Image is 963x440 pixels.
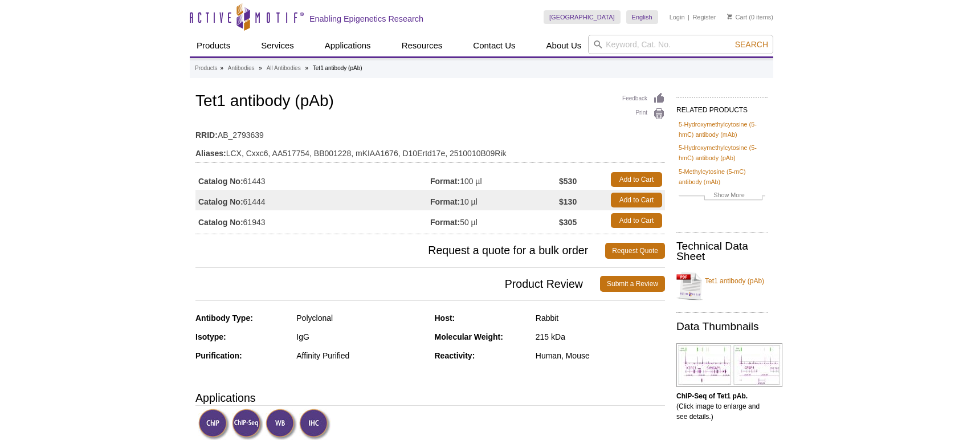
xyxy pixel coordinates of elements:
h2: RELATED PRODUCTS [676,97,768,117]
h2: Technical Data Sheet [676,241,768,262]
div: Rabbit [536,313,665,323]
li: Tet1 antibody (pAb) [313,65,362,71]
p: (Click image to enlarge and see details.) [676,391,768,422]
span: Product Review [195,276,600,292]
strong: Format: [430,197,460,207]
a: Services [254,35,301,56]
img: ChIP-Seq Validated [232,409,263,440]
div: Affinity Purified [296,351,426,361]
strong: Catalog No: [198,197,243,207]
input: Keyword, Cat. No. [588,35,773,54]
span: Request a quote for a bulk order [195,243,605,259]
img: Western Blot Validated [266,409,297,440]
span: Search [735,40,768,49]
a: Request Quote [605,243,665,259]
img: Your Cart [727,14,732,19]
td: 50 µl [430,210,559,231]
td: 100 µl [430,169,559,190]
a: Show More [679,190,765,203]
h1: Tet1 antibody (pAb) [195,92,665,112]
div: Polyclonal [296,313,426,323]
strong: Aliases: [195,148,226,158]
div: 215 kDa [536,332,665,342]
a: Login [670,13,685,21]
a: Submit a Review [600,276,665,292]
a: 5-Methylcytosine (5-mC) antibody (mAb) [679,166,765,187]
a: Products [195,63,217,74]
strong: $530 [559,176,577,186]
td: 61444 [195,190,430,210]
strong: RRID: [195,130,218,140]
a: Resources [395,35,450,56]
a: Contact Us [466,35,522,56]
a: Register [692,13,716,21]
strong: Format: [430,176,460,186]
img: Immunohistochemistry Validated [299,409,330,440]
strong: Reactivity: [435,351,475,360]
td: 61943 [195,210,430,231]
td: AB_2793639 [195,123,665,141]
a: 5-Hydroxymethylcytosine (5-hmC) antibody (mAb) [679,119,765,140]
a: Antibodies [228,63,255,74]
li: » [259,65,262,71]
div: Human, Mouse [536,351,665,361]
a: All Antibodies [267,63,301,74]
b: ChIP-Seq of Tet1 pAb. [676,392,748,400]
h2: Data Thumbnails [676,321,768,332]
h3: Applications [195,389,665,406]
button: Search [732,39,772,50]
a: Cart [727,13,747,21]
strong: Catalog No: [198,176,243,186]
strong: $130 [559,197,577,207]
a: Feedback [622,92,665,105]
td: 10 µl [430,190,559,210]
li: » [220,65,223,71]
a: Add to Cart [611,193,662,207]
strong: Antibody Type: [195,313,253,323]
a: Products [190,35,237,56]
li: | [688,10,689,24]
td: LCX, Cxxc6, AA517754, BB001228, mKIAA1676, D10Ertd17e, 2510010B09Rik [195,141,665,160]
a: English [626,10,658,24]
a: Add to Cart [611,172,662,187]
strong: Purification: [195,351,242,360]
a: 5-Hydroxymethylcytosine (5-hmC) antibody (pAb) [679,142,765,163]
li: (0 items) [727,10,773,24]
a: Add to Cart [611,213,662,228]
a: Applications [318,35,378,56]
strong: Molecular Weight: [435,332,503,341]
strong: Isotype: [195,332,226,341]
strong: Host: [435,313,455,323]
img: ChIP Validated [198,409,230,440]
strong: Format: [430,217,460,227]
h2: Enabling Epigenetics Research [309,14,423,24]
a: About Us [540,35,589,56]
strong: Catalog No: [198,217,243,227]
a: Tet1 antibody (pAb) [676,269,768,303]
a: [GEOGRAPHIC_DATA] [544,10,621,24]
a: Print [622,108,665,120]
div: IgG [296,332,426,342]
td: 61443 [195,169,430,190]
img: Tet1 antibody (pAb) tested by ChIP-Seq. [676,343,782,387]
li: » [305,65,308,71]
strong: $305 [559,217,577,227]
